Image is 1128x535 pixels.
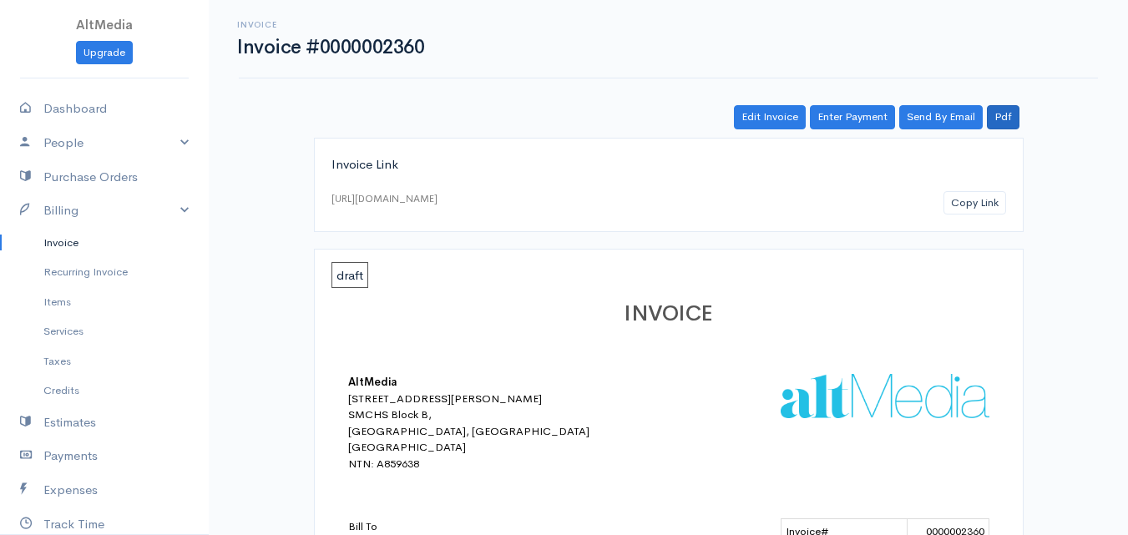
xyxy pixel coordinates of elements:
h1: INVOICE [348,302,989,326]
div: [STREET_ADDRESS][PERSON_NAME] SMCHS Block B, [GEOGRAPHIC_DATA], [GEOGRAPHIC_DATA] [GEOGRAPHIC_DAT... [348,391,640,472]
div: Invoice Link [331,155,1006,174]
span: AltMedia [76,17,133,33]
a: Edit Invoice [734,105,806,129]
p: Bill To [348,518,640,535]
b: AltMedia [348,375,397,389]
h6: Invoice [237,20,424,29]
span: draft [331,262,368,288]
a: Upgrade [76,41,133,65]
button: Copy Link [943,191,1006,215]
div: [URL][DOMAIN_NAME] [331,191,438,206]
h1: Invoice #0000002360 [237,37,424,58]
img: logo-41114.png [781,374,989,417]
a: Enter Payment [810,105,895,129]
a: Send By Email [899,105,983,129]
a: Pdf [987,105,1019,129]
